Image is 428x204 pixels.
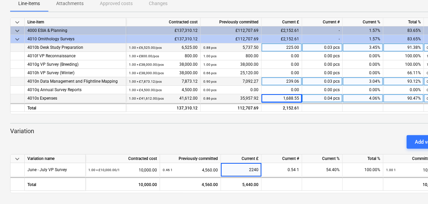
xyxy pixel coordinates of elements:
[27,60,123,69] div: 4010g VP Survey (Breeding)
[13,35,21,43] span: keyboard_arrow_down
[25,103,126,112] div: Total
[129,97,164,100] small: 1.00 × £41,612.00 / pcs
[343,155,383,163] div: Total %
[27,43,123,52] div: 4010b Desk Study Preparation
[343,77,383,86] div: 3.04%
[302,43,343,52] div: 0.03 pcs
[203,97,217,100] small: 0.86 pcs
[302,163,343,177] div: 54.40%
[343,60,383,69] div: 0.00%
[302,86,343,94] div: 0.00 pcs
[129,94,198,103] div: 41,612.00
[126,18,201,26] div: Contracted cost
[160,177,221,191] div: 4,560.00
[302,69,343,77] div: 0.00 pcs
[203,46,217,49] small: 0.88 pcs
[383,60,424,69] div: 100.00%
[126,26,201,35] div: £137,310.12
[343,52,383,60] div: 0.00%
[129,43,198,52] div: 6,525.00
[262,163,302,177] div: 0.54 1
[302,60,343,69] div: 0.00 pcs
[302,94,343,103] div: 0.04 pcs
[383,43,424,52] div: 91.38%
[302,52,343,60] div: 0.00 pcs
[343,86,383,94] div: 0.00%
[343,43,383,52] div: 3.45%
[383,35,424,43] div: 83.65%
[262,60,302,69] div: 0.00
[262,52,302,60] div: 0.00
[302,155,343,163] div: Current %
[129,54,159,58] small: 1.00 × £800.00 / pcs
[383,18,424,26] div: Total %
[27,35,123,43] div: 4010 Ornithology Surveys
[383,94,424,103] div: 90.47%
[262,69,302,77] div: 0.00
[27,26,123,35] div: 4000 ESIA & Planning
[129,60,198,69] div: 38,000.00
[203,80,217,83] small: 0.90 pcs
[383,69,424,77] div: 66.11%
[129,52,198,60] div: 800.00
[129,80,162,83] small: 1.00 × £7,873.12 / pcs
[203,71,217,75] small: 0.66 pcs
[383,26,424,35] div: 83.65%
[203,52,258,60] div: 800.00
[129,77,198,86] div: 7,873.12
[126,35,201,43] div: £137,310.12
[203,77,258,86] div: 7,092.27
[129,69,198,77] div: 38,000.00
[201,18,262,26] div: Previously committed
[129,104,198,113] div: 137,310.12
[383,86,424,94] div: 0.00%
[86,155,160,163] div: Contracted cost
[203,88,217,92] small: 0.00 pcs
[343,163,383,177] div: 100.00%
[25,18,126,26] div: Line-item
[129,86,198,94] div: 4,500.00
[160,155,221,163] div: Previously committed
[262,77,302,86] div: 239.06
[262,86,302,94] div: 0.00
[129,71,164,75] small: 1.00 × £38,000.00 / pcs
[25,177,86,191] div: Total
[302,26,343,35] div: -
[25,155,86,163] div: Variation name
[203,54,217,58] small: 1.00 pcs
[221,155,262,163] div: Current £
[343,18,383,26] div: Current %
[129,63,164,66] small: 1.00 × £38,000.00 / pcs
[203,86,258,94] div: 0.00
[86,177,160,191] div: 10,000.00
[262,43,302,52] div: 225.00
[201,26,262,35] div: £112,707.69
[302,77,343,86] div: 0.03 pcs
[27,94,123,103] div: 4010s Expenses
[383,77,424,86] div: 93.12%
[386,168,396,172] small: 1.00 1
[203,60,258,69] div: 38,000.00
[221,177,262,191] div: 5,440.00
[13,18,21,26] span: keyboard_arrow_down
[262,155,302,163] div: Current #
[343,94,383,103] div: 4.06%
[88,168,120,172] small: 1.00 × £10,000.00 / 1
[27,77,123,86] div: 4010n Data Management and Flightline Mapping
[302,35,343,43] div: -
[262,18,302,26] div: Current £
[203,104,258,113] div: 112,707.69
[129,88,162,92] small: 1.00 × £4,500.00 / pcs
[27,69,123,77] div: 4010h VP Survey (Winter)
[383,52,424,60] div: 100.00%
[262,94,302,103] div: 1,688.55
[201,35,262,43] div: £112,707.69
[13,27,21,35] span: keyboard_arrow_down
[203,69,258,77] div: 25,120.00
[203,43,258,52] div: 5,737.50
[302,18,343,26] div: Current #
[262,26,302,35] div: £2,152.61
[27,86,123,94] div: 4010q Annual Survey Reports
[27,163,67,176] div: June - July VP Survey
[203,94,258,103] div: 35,957.92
